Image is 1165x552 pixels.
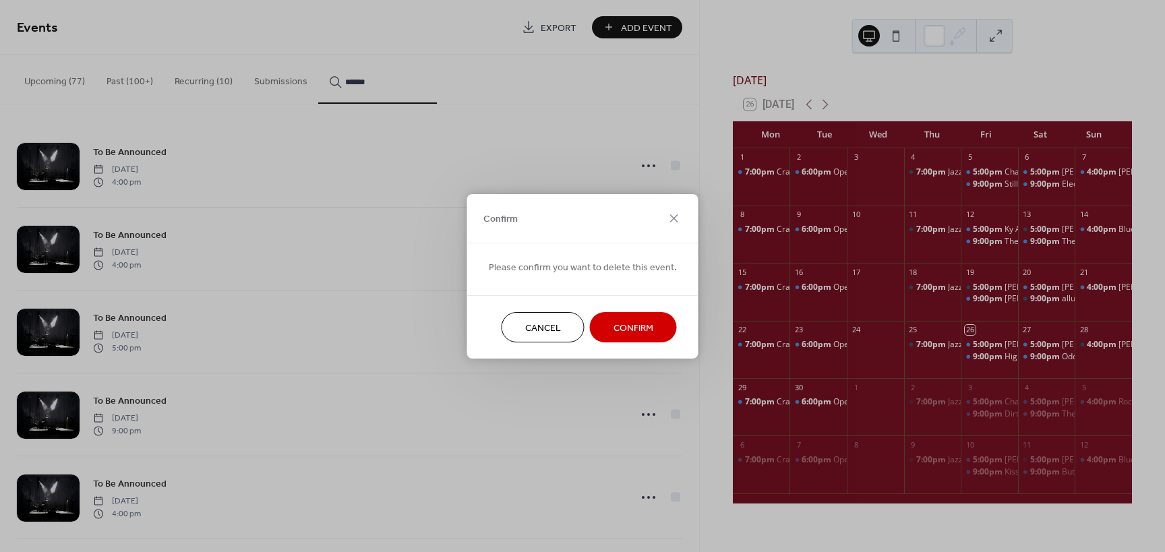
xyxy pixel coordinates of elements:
span: Please confirm you want to delete this event. [489,260,677,274]
span: Confirm [614,321,653,335]
span: Cancel [525,321,561,335]
button: Confirm [590,312,677,342]
button: Cancel [502,312,585,342]
span: Confirm [483,212,518,226]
